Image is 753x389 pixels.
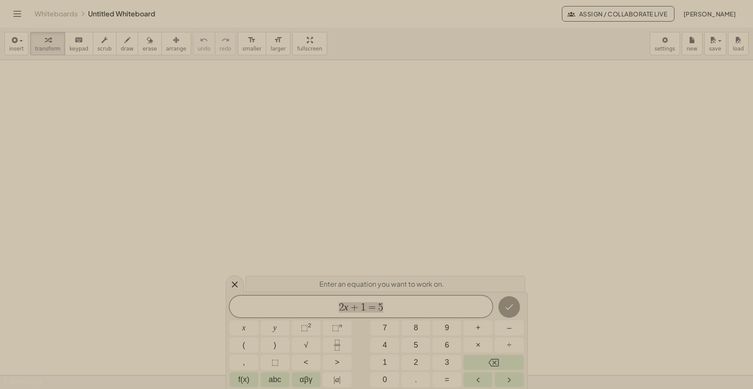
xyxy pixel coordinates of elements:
[215,32,236,55] button: redoredo
[323,338,352,353] button: Fraction
[709,46,721,52] span: save
[292,338,321,353] button: Square root
[75,35,83,45] i: keyboard
[432,355,461,370] button: 3
[445,322,449,334] span: 9
[9,46,24,52] span: insert
[261,372,290,387] button: Alphabet
[274,339,276,351] span: )
[166,46,186,52] span: arrange
[378,302,383,313] span: 5
[339,375,341,384] span: |
[335,357,340,368] span: >
[138,32,161,55] button: erase
[301,323,308,332] span: ⬚
[339,302,344,313] span: 2
[292,372,321,387] button: Greek alphabet
[230,355,258,370] button: ,
[323,372,352,387] button: Absolute value
[243,339,245,351] span: (
[432,338,461,353] button: 6
[676,6,743,22] button: [PERSON_NAME]
[366,302,378,313] span: =
[495,320,523,335] button: Minus
[370,338,399,353] button: 4
[348,302,361,313] span: +
[243,46,262,52] span: smaller
[266,32,290,55] button: format_sizelarger
[334,375,335,384] span: |
[308,322,312,329] sup: 2
[319,279,444,289] span: Enter an equation you want to work on.
[463,355,523,370] button: Backspace
[198,46,211,52] span: undo
[65,32,93,55] button: keyboardkeypad
[116,32,139,55] button: draw
[401,372,430,387] button: .
[292,32,327,55] button: fullscreen
[463,320,492,335] button: Plus
[401,355,430,370] button: 2
[445,374,450,386] span: =
[271,357,279,368] span: ⬚
[238,374,249,386] span: f(x)
[383,357,387,368] span: 1
[495,338,523,353] button: Divide
[682,32,703,55] button: new
[323,320,352,335] button: Superscript
[292,355,321,370] button: Less than
[432,320,461,335] button: 9
[221,35,230,45] i: redo
[238,32,266,55] button: format_sizesmaller
[339,322,342,329] sup: n
[445,357,449,368] span: 3
[142,46,157,52] span: erase
[193,32,215,55] button: undoundo
[463,372,492,387] button: Left arrow
[370,320,399,335] button: 7
[476,322,481,334] span: +
[261,338,290,353] button: )
[261,355,290,370] button: Placeholder
[498,296,520,318] button: Done
[383,322,387,334] span: 7
[334,374,340,386] span: a
[98,46,112,52] span: scrub
[248,35,256,45] i: format_size
[243,357,245,368] span: ,
[30,32,65,55] button: transform
[274,35,282,45] i: format_size
[242,322,246,334] span: x
[304,339,308,351] span: √
[344,301,349,313] var: x
[414,339,418,351] span: 5
[655,46,675,52] span: settings
[10,7,24,21] button: Toggle navigation
[230,338,258,353] button: (
[432,372,461,387] button: Equals
[200,35,208,45] i: undo
[370,372,399,387] button: 0
[35,9,78,18] a: Whiteboards
[728,32,749,55] button: load
[401,320,430,335] button: 8
[414,357,418,368] span: 2
[704,32,726,55] button: save
[463,338,492,353] button: Times
[383,374,387,386] span: 0
[495,372,523,387] button: Right arrow
[230,320,258,335] button: x
[733,46,744,52] span: load
[445,339,449,351] span: 6
[383,339,387,351] span: 4
[361,302,366,313] span: 1
[273,322,277,334] span: y
[161,32,191,55] button: arrange
[687,46,697,52] span: new
[507,322,511,334] span: –
[69,46,88,52] span: keypad
[507,339,511,351] span: ÷
[220,46,231,52] span: redo
[323,355,352,370] button: Greater than
[414,322,418,334] span: 8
